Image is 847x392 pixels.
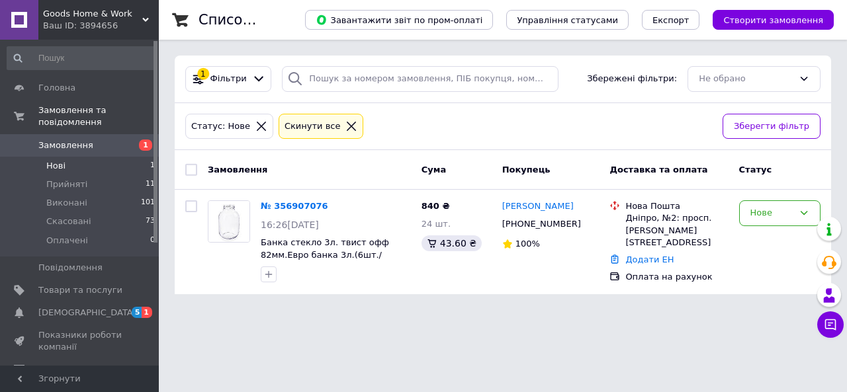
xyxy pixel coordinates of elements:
[502,164,551,174] span: Покупець
[422,235,482,251] div: 43.60 ₴
[139,139,152,151] span: 1
[38,82,75,94] span: Головна
[38,364,73,376] span: Відгуки
[43,20,159,32] div: Ваш ID: 3894656
[699,15,834,24] a: Створити замовлення
[189,120,253,134] div: Статус: Нове
[199,12,333,28] h1: Список замовлень
[46,160,66,172] span: Нові
[197,68,209,80] div: 1
[208,201,249,242] img: Фото товару
[38,329,122,353] span: Показники роботи компанії
[43,8,142,20] span: Goods Home & Work
[422,219,451,229] span: 24 шт.
[7,46,156,70] input: Пошук
[46,235,88,247] span: Оплачені
[146,216,155,227] span: 73
[305,10,493,30] button: Завантажити звіт по пром-оплаті
[208,200,250,243] a: Фото товару
[282,120,343,134] div: Cкинути все
[500,216,584,233] div: [PHONE_NUMBER]
[750,206,793,220] div: Нове
[150,160,155,172] span: 1
[734,120,809,134] span: Зберегти фільтр
[38,104,159,128] span: Замовлення та повідомлення
[609,164,707,174] span: Доставка та оплата
[38,139,93,151] span: Замовлення
[38,307,136,319] span: [DEMOGRAPHIC_DATA]
[625,255,674,264] a: Додати ЕН
[502,200,574,213] a: [PERSON_NAME]
[316,14,482,26] span: Завантажити звіт по пром-оплаті
[282,66,558,92] input: Пошук за номером замовлення, ПІБ покупця, номером телефону, Email, номером накладної
[210,73,247,85] span: Фільтри
[46,216,91,227] span: Скасовані
[723,114,821,139] button: Зберегти фільтр
[150,235,155,247] span: 0
[642,10,700,30] button: Експорт
[208,164,267,174] span: Замовлення
[625,200,728,212] div: Нова Пошта
[515,239,540,249] span: 100%
[713,10,834,30] button: Створити замовлення
[38,284,122,296] span: Товари та послуги
[625,271,728,283] div: Оплата на рахунок
[739,164,772,174] span: Статус
[132,307,142,318] span: 5
[422,164,446,174] span: Cума
[142,307,152,318] span: 1
[46,178,87,190] span: Прийняті
[625,212,728,249] div: Дніпро, №2: просп. [PERSON_NAME][STREET_ADDRESS]
[699,72,793,86] div: Не обрано
[146,178,155,190] span: 11
[723,15,823,25] span: Створити замовлення
[261,237,389,272] a: Банка стекло 3л. твист офф 82мм.Евро банка 3л.(6шт./упаковка)
[38,262,103,274] span: Повідомлення
[261,201,328,211] a: № 356907076
[46,197,87,209] span: Виконані
[587,73,677,85] span: Збережені фільтри:
[261,219,319,230] span: 16:26[DATE]
[141,197,155,209] span: 101
[517,15,618,25] span: Управління статусами
[422,201,450,211] span: 840 ₴
[652,15,690,25] span: Експорт
[506,10,629,30] button: Управління статусами
[817,311,844,338] button: Чат з покупцем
